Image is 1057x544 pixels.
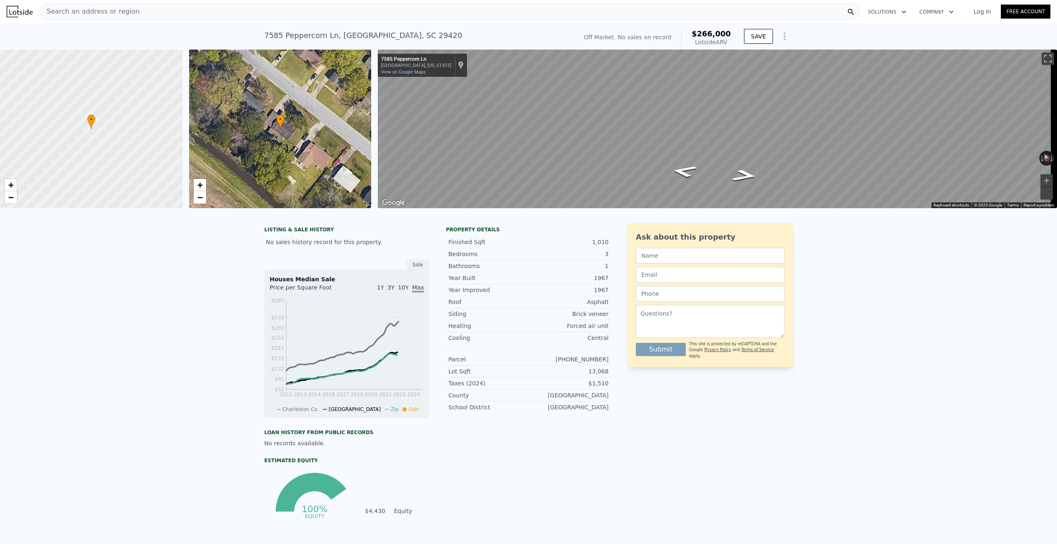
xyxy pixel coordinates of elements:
div: Lotside ARV [692,38,731,46]
div: Siding [448,310,528,318]
a: Terms (opens in new tab) [1007,203,1019,207]
span: 10Y [398,284,409,291]
tspan: 2020 [365,392,378,397]
div: Price per Square Foot [270,283,347,297]
tspan: 2012 [280,392,293,397]
a: Zoom in [194,179,206,191]
a: Open this area in Google Maps (opens a new window) [380,197,407,208]
button: Rotate counterclockwise [1039,151,1044,166]
span: Search an address or region [40,7,140,17]
div: Map [378,50,1057,208]
button: Company [913,5,960,19]
div: 13,068 [528,367,609,375]
div: Brick veneer [528,310,609,318]
tspan: $92 [275,376,284,382]
a: Privacy Policy [704,347,731,352]
div: 3 [528,250,609,258]
tspan: 2014 [308,392,321,397]
tspan: $252 [271,335,284,341]
tspan: $397 [271,298,284,304]
span: • [87,116,95,123]
tspan: $172 [271,356,284,361]
div: Forced air unit [528,322,609,330]
tspan: 2013 [294,392,307,397]
span: Zip [391,406,398,412]
div: • [276,114,284,129]
div: Year Built [448,274,528,282]
div: Off Market. No sales on record [584,33,671,41]
span: Sale [408,406,419,412]
div: 1 [528,262,609,270]
div: [PHONE_NUMBER] [528,355,609,363]
tspan: 100% [301,504,327,514]
div: Taxes (2024) [448,379,528,387]
button: Reset the view [1040,150,1052,166]
button: Keyboard shortcuts [934,202,969,208]
tspan: $132 [271,366,284,372]
tspan: 2016 [322,392,335,397]
span: • [276,116,284,123]
tspan: 2023 [393,392,406,397]
a: Zoom out [194,191,206,204]
div: [GEOGRAPHIC_DATA], [US_STATE] [381,63,451,68]
div: [GEOGRAPHIC_DATA] [528,403,609,411]
div: Sale [406,259,429,270]
div: County [448,391,528,399]
div: • [87,114,95,129]
a: Report a problem [1024,203,1055,207]
div: Property details [446,226,611,233]
div: Cooling [448,334,528,342]
div: Finished Sqft [448,238,528,246]
div: Houses Median Sale [270,275,424,283]
button: Toggle fullscreen view [1042,52,1054,65]
span: − [8,192,14,202]
a: Log In [964,7,1001,16]
span: © 2025 Google [974,203,1002,207]
span: + [197,180,202,190]
div: LISTING & SALE HISTORY [264,226,429,235]
a: Zoom out [5,191,17,204]
tspan: 2024 [408,392,420,397]
div: Parcel [448,355,528,363]
a: Show location on map [458,61,464,70]
button: Zoom out [1040,187,1053,200]
span: 1Y [377,284,384,291]
div: Central [528,334,609,342]
div: $1,510 [528,379,609,387]
div: Asphalt [528,298,609,306]
tspan: 2017 [337,392,349,397]
span: + [8,180,14,190]
a: View on Google Maps [381,69,426,75]
a: Zoom in [5,179,17,191]
div: Heating [448,322,528,330]
tspan: $332 [271,315,284,321]
div: This site is protected by reCAPTCHA and the Google and apply. [689,341,784,359]
td: Equity [392,506,429,515]
div: 7585 Peppercorn Ln [381,56,451,63]
img: Lotside [7,6,33,17]
div: Bathrooms [448,262,528,270]
div: Estimated Equity [264,457,429,464]
span: Charleston Co. [282,406,319,412]
div: 7585 Peppercorn Ln , [GEOGRAPHIC_DATA] , SC 29420 [264,30,462,41]
button: Show Options [776,28,793,45]
tspan: equity [305,513,325,519]
div: Street View [378,50,1057,208]
path: Go Northwest, Peppercorn Ln [721,166,768,184]
img: Google [380,197,407,208]
div: Roof [448,298,528,306]
button: Zoom in [1040,174,1053,187]
input: Phone [636,286,784,302]
button: Submit [636,343,686,356]
a: Free Account [1001,5,1050,19]
span: − [197,192,202,202]
span: Max [412,284,424,292]
input: Email [636,267,784,283]
td: $4,430 [365,506,386,515]
button: Solutions [861,5,913,19]
tspan: 2019 [351,392,363,397]
span: [GEOGRAPHIC_DATA] [329,406,381,412]
button: SAVE [744,29,773,44]
div: Bedrooms [448,250,528,258]
tspan: 2022 [379,392,392,397]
